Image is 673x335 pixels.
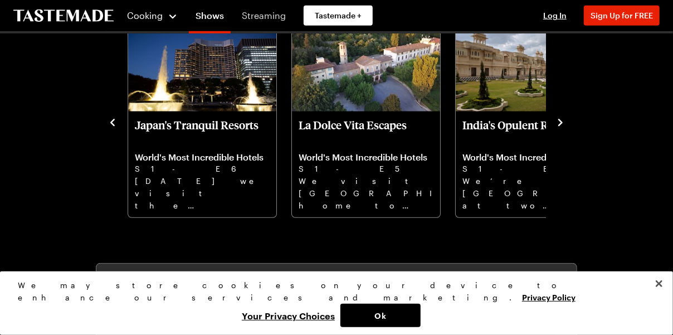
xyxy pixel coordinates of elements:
[462,118,597,145] p: India's Opulent Retreats
[292,28,440,217] div: La Dolce Vita Escapes
[135,175,270,211] p: [DATE] we visit the bustling country of [GEOGRAPHIC_DATA] with hotels that combine elements of pa...
[462,163,597,175] p: S1 - E4
[127,25,291,219] div: 8 / 13
[128,28,276,217] div: Japan's Tranquil Resorts
[189,2,231,33] a: Shows
[522,292,576,302] a: More information about your privacy, opens in a new tab
[299,118,433,211] a: La Dolce Vita Escapes
[340,304,421,327] button: Ok
[584,6,660,26] button: Sign Up for FREE
[462,152,597,163] p: World's Most Incredible Hotels
[315,10,362,21] span: Tastemade +
[456,28,604,111] img: India's Opulent Retreats
[455,25,618,219] div: 10 / 13
[462,175,597,211] p: We’re in [GEOGRAPHIC_DATA] at two [PERSON_NAME] hotels where the standard of service takes hospit...
[299,118,433,145] p: La Dolce Vita Escapes
[135,163,270,175] p: S1 - E6
[107,115,118,128] button: navigate to previous item
[292,28,440,111] img: La Dolce Vita Escapes
[135,118,270,211] a: Japan's Tranquil Resorts
[299,163,433,175] p: S1 - E5
[299,175,433,211] p: We visit [GEOGRAPHIC_DATA] home to two incredible hotels set against some of this country’s most ...
[555,115,566,128] button: navigate to next item
[135,152,270,163] p: World's Most Incredible Hotels
[591,11,653,20] span: Sign Up for FREE
[291,25,455,219] div: 9 / 13
[543,11,567,20] span: Log In
[304,6,373,26] a: Tastemade +
[18,279,646,304] div: We may store cookies on your device to enhance our services and marketing.
[127,2,178,29] button: Cooking
[18,279,646,327] div: Privacy
[128,10,163,21] span: Cooking
[128,28,276,111] img: Japan's Tranquil Resorts
[533,10,577,21] button: Log In
[456,28,604,217] div: India's Opulent Retreats
[299,152,433,163] p: World's Most Incredible Hotels
[135,118,270,145] p: Japan's Tranquil Resorts
[647,271,671,296] button: Close
[462,118,597,211] a: India's Opulent Retreats
[236,304,340,327] button: Your Privacy Choices
[13,9,114,22] a: To Tastemade Home Page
